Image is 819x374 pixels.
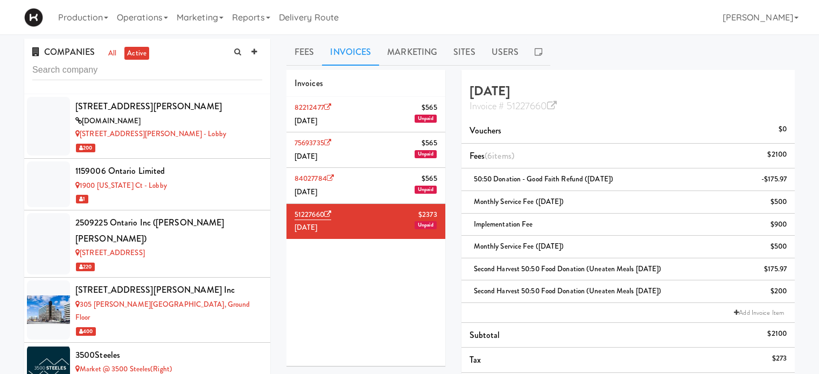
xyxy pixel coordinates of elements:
[492,150,512,162] ng-pluralize: items
[485,150,514,162] span: (6 )
[379,39,445,66] a: Marketing
[461,236,795,258] li: Monthly Service Fee ([DATE])$500
[76,144,95,152] span: 200
[418,208,437,222] span: $2373
[422,172,437,186] span: $565
[422,137,437,150] span: $565
[461,191,795,214] li: Monthly Service Fee ([DATE])$500
[772,352,787,365] div: $273
[445,39,484,66] a: Sites
[295,173,334,184] a: 84027784
[75,115,262,128] div: [DOMAIN_NAME]
[75,215,262,246] div: 2509225 Ontario Inc ([PERSON_NAME] [PERSON_NAME])
[771,218,787,231] div: $900
[474,174,613,184] span: 50:50 Donation - Good faith refund ([DATE])
[461,168,795,191] li: 50:50 Donation - Good faith refund ([DATE])-$175.97
[286,168,445,203] li: 84027784$565[DATE]Unpaid
[75,129,226,139] a: [STREET_ADDRESS][PERSON_NAME] - Lobby
[771,195,787,209] div: $500
[24,210,270,278] li: 2509225 Ontario Inc ([PERSON_NAME] [PERSON_NAME])[STREET_ADDRESS] 220
[415,221,437,229] span: Unpaid
[761,173,787,186] div: -$175.97
[295,116,318,126] span: [DATE]
[295,138,331,148] a: 75693735
[295,77,323,89] span: Invoices
[75,299,250,323] a: 305 [PERSON_NAME][GEOGRAPHIC_DATA], Ground Floor
[75,98,262,115] div: [STREET_ADDRESS][PERSON_NAME]
[24,159,270,210] li: 1159006 Ontario Limited1900 [US_STATE] Ct - Lobby 1
[470,84,787,112] h4: [DATE]
[771,285,787,298] div: $200
[474,219,533,229] span: Implementation Fee
[415,115,437,123] span: Unpaid
[76,327,96,336] span: 400
[124,47,149,60] a: active
[779,123,787,136] div: $0
[295,102,331,112] a: 82212477
[75,180,167,190] a: 1900 [US_STATE] Ct - Lobby
[75,364,172,374] a: Market @ 3500 Steeles(Right)
[75,163,262,179] div: 1159006 Ontario Limited
[470,99,557,113] a: Invoice # 51227660
[731,307,787,318] a: Add Invoice Item
[474,196,564,207] span: Monthly Service Fee ([DATE])
[32,60,262,80] input: Search company
[286,97,445,132] li: 82212477$565[DATE]Unpaid
[474,264,662,274] span: Second Harvest 50:50 Food Donation (Uneaten Meals [DATE])
[461,258,795,281] li: Second Harvest 50:50 Food Donation (Uneaten Meals [DATE])$175.97
[76,195,88,203] span: 1
[767,148,787,161] div: $2100
[286,39,322,66] a: Fees
[484,39,527,66] a: Users
[470,329,500,341] span: Subtotal
[24,278,270,342] li: [STREET_ADDRESS][PERSON_NAME] Inc305 [PERSON_NAME][GEOGRAPHIC_DATA], Ground Floor 400
[422,101,437,115] span: $565
[470,150,514,162] span: Fees
[75,282,262,298] div: [STREET_ADDRESS][PERSON_NAME] Inc
[32,46,95,58] span: COMPANIES
[767,327,787,341] div: $2100
[295,222,318,232] span: [DATE]
[461,214,795,236] li: Implementation Fee$900
[75,347,262,363] div: 3500Steeles
[470,354,481,366] span: Tax
[106,47,119,60] a: all
[415,186,437,194] span: Unpaid
[771,240,787,253] div: $500
[295,209,331,220] a: 51227660
[286,132,445,168] li: 75693735$565[DATE]Unpaid
[474,286,662,296] span: Second Harvest 50:50 Food Donation (Uneaten Meals [DATE])
[470,124,502,137] span: Vouchers
[295,187,318,197] span: [DATE]
[415,150,437,158] span: Unpaid
[24,8,43,27] img: Micromart
[295,151,318,161] span: [DATE]
[474,241,564,251] span: Monthly Service Fee ([DATE])
[322,39,379,66] a: Invoices
[76,263,95,271] span: 220
[286,204,445,239] li: 51227660$2373[DATE]Unpaid
[461,280,795,303] li: Second Harvest 50:50 Food Donation (Uneaten Meals [DATE])$200
[75,248,145,258] a: [STREET_ADDRESS]
[24,94,270,159] li: [STREET_ADDRESS][PERSON_NAME][DOMAIN_NAME][STREET_ADDRESS][PERSON_NAME] - Lobby 200
[764,263,787,276] div: $175.97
